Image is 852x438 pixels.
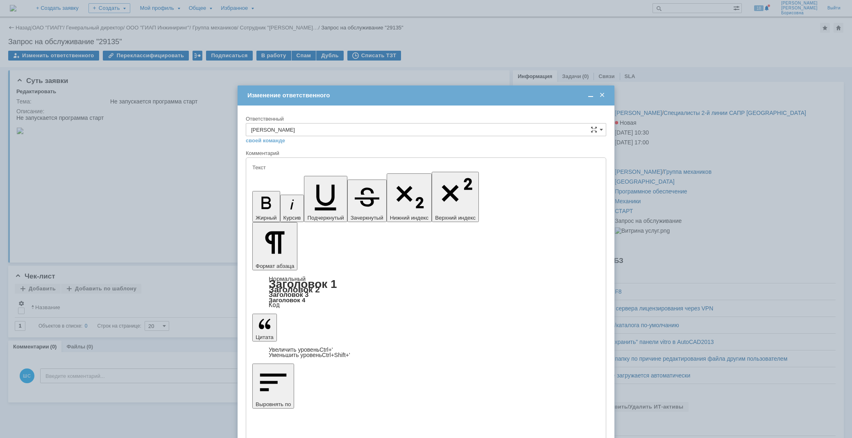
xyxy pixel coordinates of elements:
[432,172,479,222] button: Верхний индекс
[304,176,347,222] button: Подчеркнутый
[246,137,285,144] a: своей команде
[587,92,595,99] span: Свернуть (Ctrl + M)
[252,364,294,409] button: Выровнять по
[256,215,277,221] span: Жирный
[269,352,350,358] a: Decrease
[351,215,383,221] span: Зачеркнутый
[387,173,432,222] button: Нижний индекс
[252,276,600,308] div: Формат абзаца
[280,195,304,222] button: Курсив
[269,346,333,353] a: Increase
[246,150,606,157] div: Комментарий
[390,215,429,221] span: Нижний индекс
[252,191,280,222] button: Жирный
[591,126,597,133] span: Сложная форма
[269,278,337,290] a: Заголовок 1
[598,92,606,99] span: Закрыть
[247,92,606,99] div: Изменение ответственного
[319,346,333,353] span: Ctrl+'
[269,296,305,303] a: Заголовок 4
[252,347,600,358] div: Цитата
[435,215,476,221] span: Верхний индекс
[252,165,598,170] div: Текст
[256,263,294,269] span: Формат абзаца
[283,215,301,221] span: Курсив
[246,116,605,121] div: Ответственный
[269,291,308,298] a: Заголовок 3
[256,334,274,340] span: Цитата
[252,314,277,341] button: Цитата
[269,275,306,282] a: Нормальный
[252,222,297,270] button: Формат абзаца
[307,215,344,221] span: Подчеркнутый
[322,352,350,358] span: Ctrl+Shift+'
[269,301,280,309] a: Код
[269,285,320,294] a: Заголовок 2
[256,401,291,407] span: Выровнять по
[347,180,387,222] button: Зачеркнутый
